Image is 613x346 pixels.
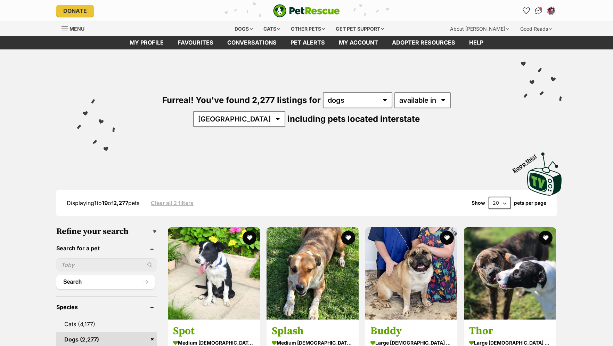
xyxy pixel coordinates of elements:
[546,5,557,16] button: My account
[472,200,485,206] span: Show
[113,199,128,206] strong: 2,277
[548,7,555,14] img: Zoey Close profile pic
[272,325,353,338] h3: Splash
[527,146,562,197] a: Boop this!
[512,149,543,174] span: Boop this!
[243,231,256,245] button: favourite
[168,227,260,320] img: Spot - Border Collie Dog
[445,22,514,36] div: About [PERSON_NAME]
[515,22,557,36] div: Good Reads
[521,5,557,16] ul: Account quick links
[273,4,340,17] img: logo-e224e6f780fb5917bec1dbf3a21bbac754714ae5b6737aabdf751b685950b380.svg
[535,7,542,14] img: chat-41dd97257d64d25036548639549fe6c8038ab92f7586957e7f3b1b290dea8141.svg
[62,22,89,34] a: Menu
[331,22,389,36] div: Get pet support
[365,227,457,320] img: Buddy - Australian Bulldog x Bullmastiff Dog
[173,325,255,338] h3: Spot
[67,199,139,206] span: Displaying to of pets
[171,36,220,49] a: Favourites
[102,199,108,206] strong: 19
[341,231,355,245] button: favourite
[230,22,258,36] div: Dogs
[162,95,321,105] span: Furreal! You've found 2,277 listings for
[385,36,462,49] a: Adopter resources
[284,36,332,49] a: Pet alerts
[527,152,562,196] img: PetRescue TV logo
[440,231,454,245] button: favourite
[56,258,157,272] input: Toby
[370,325,452,338] h3: Buddy
[273,4,340,17] a: PetRescue
[287,114,420,124] span: including pets located interstate
[56,275,155,289] button: Search
[462,36,490,49] a: Help
[56,304,157,310] header: Species
[123,36,171,49] a: My profile
[514,200,546,206] label: pets per page
[56,227,157,236] h3: Refine your search
[70,26,84,32] span: Menu
[56,5,94,17] a: Donate
[94,199,97,206] strong: 1
[56,317,157,331] a: Cats (4,177)
[469,325,551,338] h3: Thor
[259,22,285,36] div: Cats
[267,227,359,320] img: Splash - Cattle Dog x Kelpie Dog
[286,22,330,36] div: Other pets
[56,245,157,251] header: Search for a pet
[533,5,544,16] a: Conversations
[151,200,194,206] a: Clear all 2 filters
[220,36,284,49] a: conversations
[521,5,532,16] a: Favourites
[464,227,556,320] img: Thor - Mastiff Dog
[332,36,385,49] a: My account
[539,231,553,245] button: favourite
